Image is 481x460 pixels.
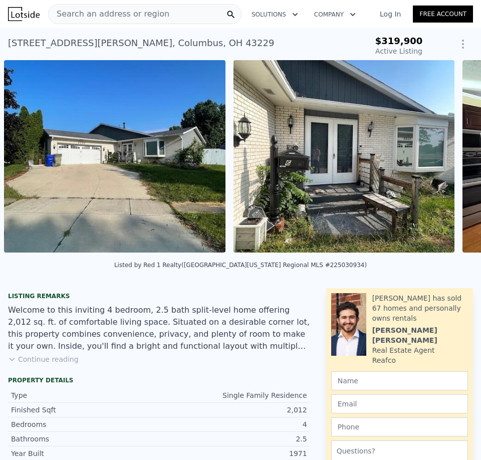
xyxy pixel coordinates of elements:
[8,292,310,300] div: Listing remarks
[11,405,159,415] div: Finished Sqft
[49,8,169,20] span: Search an address or region
[8,354,79,364] button: Continue reading
[372,325,468,345] div: [PERSON_NAME] [PERSON_NAME]
[375,47,422,55] span: Active Listing
[8,304,310,352] div: Welcome to this inviting 4 bedroom, 2.5 bath split-level home offering 2,012 sq. ft. of comfortab...
[306,6,364,24] button: Company
[159,448,307,458] div: 1971
[413,6,473,23] a: Free Account
[11,390,159,400] div: Type
[8,36,274,50] div: [STREET_ADDRESS][PERSON_NAME] , Columbus , OH 43229
[11,448,159,458] div: Year Built
[244,6,306,24] button: Solutions
[159,434,307,444] div: 2.5
[375,36,423,46] span: $319,900
[453,34,473,54] button: Show Options
[331,394,468,413] input: Email
[11,434,159,444] div: Bathrooms
[4,60,225,253] img: Sale: 167477254 Parcel: 127814982
[331,417,468,436] input: Phone
[114,262,367,269] div: Listed by Red 1 Realty ([GEOGRAPHIC_DATA][US_STATE] Regional MLS #225030934)
[159,405,307,415] div: 2,012
[8,7,40,21] img: Lotside
[372,345,435,355] div: Real Estate Agent
[372,355,396,365] div: Reafco
[372,293,468,323] div: [PERSON_NAME] has sold 67 homes and personally owns rentals
[233,60,455,253] img: Sale: 167477254 Parcel: 127814982
[331,371,468,390] input: Name
[159,390,307,400] div: Single Family Residence
[11,419,159,429] div: Bedrooms
[368,9,413,19] a: Log In
[159,419,307,429] div: 4
[8,376,310,384] div: Property details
